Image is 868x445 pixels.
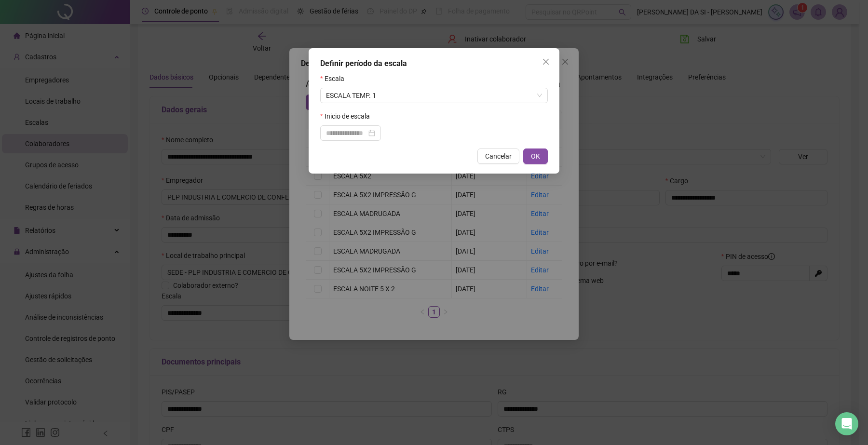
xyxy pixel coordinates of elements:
div: Definir período da escala [320,58,548,69]
span: OK [531,151,540,162]
label: Escala [320,73,351,84]
div: Open Intercom Messenger [835,412,858,435]
span: ESCALA TEMP. 1 [326,88,542,103]
button: Cancelar [477,148,519,164]
span: close [542,58,550,66]
button: OK [523,148,548,164]
button: Close [538,54,554,69]
span: Cancelar [485,151,512,162]
label: Inicio de escala [320,111,376,121]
